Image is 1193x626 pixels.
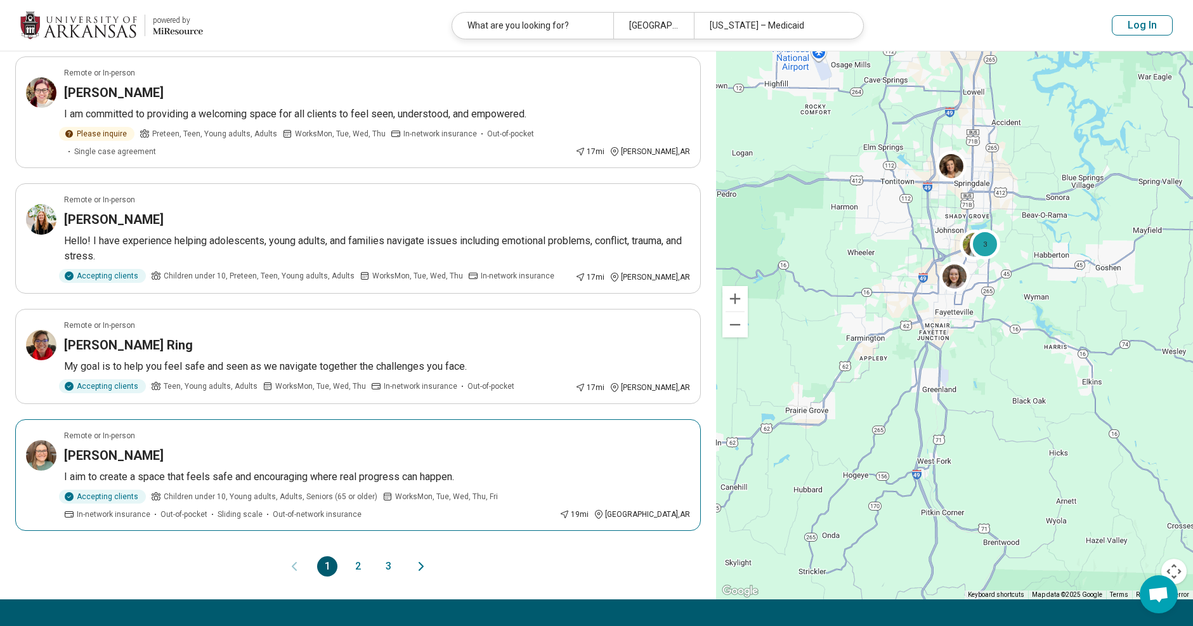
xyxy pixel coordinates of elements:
[160,509,207,520] span: Out-of-pocket
[722,286,748,311] button: Zoom in
[575,146,604,157] div: 17 mi
[64,447,164,464] h3: [PERSON_NAME]
[64,430,135,441] p: Remote or In-person
[1140,575,1178,613] div: Open chat
[275,381,366,392] span: Works Mon, Tue, Wed, Thu
[610,382,690,393] div: [PERSON_NAME] , AR
[59,269,146,283] div: Accepting clients
[575,382,604,393] div: 17 mi
[559,509,589,520] div: 19 mi
[164,381,258,392] span: Teen, Young adults, Adults
[610,146,690,157] div: [PERSON_NAME] , AR
[64,336,193,354] h3: [PERSON_NAME] Ring
[64,211,164,228] h3: [PERSON_NAME]
[164,491,377,502] span: Children under 10, Young adults, Adults, Seniors (65 or older)
[74,146,156,157] span: Single case agreement
[59,490,146,504] div: Accepting clients
[395,491,498,502] span: Works Mon, Tue, Wed, Thu, Fri
[348,556,368,577] button: 2
[719,583,761,599] a: Open this area in Google Maps (opens a new window)
[59,127,134,141] div: Please inquire
[64,469,690,485] p: I aim to create a space that feels safe and encouraging where real progress can happen.
[452,13,613,39] div: What are you looking for?
[59,379,146,393] div: Accepting clients
[287,556,302,577] button: Previous page
[77,509,150,520] span: In-network insurance
[694,13,855,39] div: [US_STATE] – Medicaid
[1112,15,1173,36] button: Log In
[20,10,203,41] a: University of Arkansaspowered by
[384,381,457,392] span: In-network insurance
[487,128,534,140] span: Out-of-pocket
[218,509,263,520] span: Sliding scale
[1161,559,1187,584] button: Map camera controls
[610,271,690,283] div: [PERSON_NAME] , AR
[64,233,690,264] p: Hello! I have experience helping adolescents, young adults, and families navigate issues includin...
[1032,591,1102,598] span: Map data ©2025 Google
[613,13,694,39] div: [GEOGRAPHIC_DATA], [GEOGRAPHIC_DATA]
[594,509,690,520] div: [GEOGRAPHIC_DATA] , AR
[164,270,355,282] span: Children under 10, Preteen, Teen, Young adults, Adults
[372,270,463,282] span: Works Mon, Tue, Wed, Thu
[64,359,690,374] p: My goal is to help you feel safe and seen as we navigate together the challenges you face.
[317,556,337,577] button: 1
[378,556,398,577] button: 3
[722,312,748,337] button: Zoom out
[64,107,690,122] p: I am committed to providing a welcoming space for all clients to feel seen, understood, and empow...
[273,509,362,520] span: Out-of-network insurance
[403,128,477,140] span: In-network insurance
[575,271,604,283] div: 17 mi
[64,194,135,205] p: Remote or In-person
[1110,591,1128,598] a: Terms (opens in new tab)
[719,583,761,599] img: Google
[481,270,554,282] span: In-network insurance
[153,15,203,26] div: powered by
[152,128,277,140] span: Preteen, Teen, Young adults, Adults
[970,228,1000,259] div: 3
[968,590,1024,599] button: Keyboard shortcuts
[64,84,164,101] h3: [PERSON_NAME]
[20,10,137,41] img: University of Arkansas
[467,381,514,392] span: Out-of-pocket
[1136,591,1189,598] a: Report a map error
[414,556,429,577] button: Next page
[64,67,135,79] p: Remote or In-person
[64,320,135,331] p: Remote or In-person
[295,128,386,140] span: Works Mon, Tue, Wed, Thu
